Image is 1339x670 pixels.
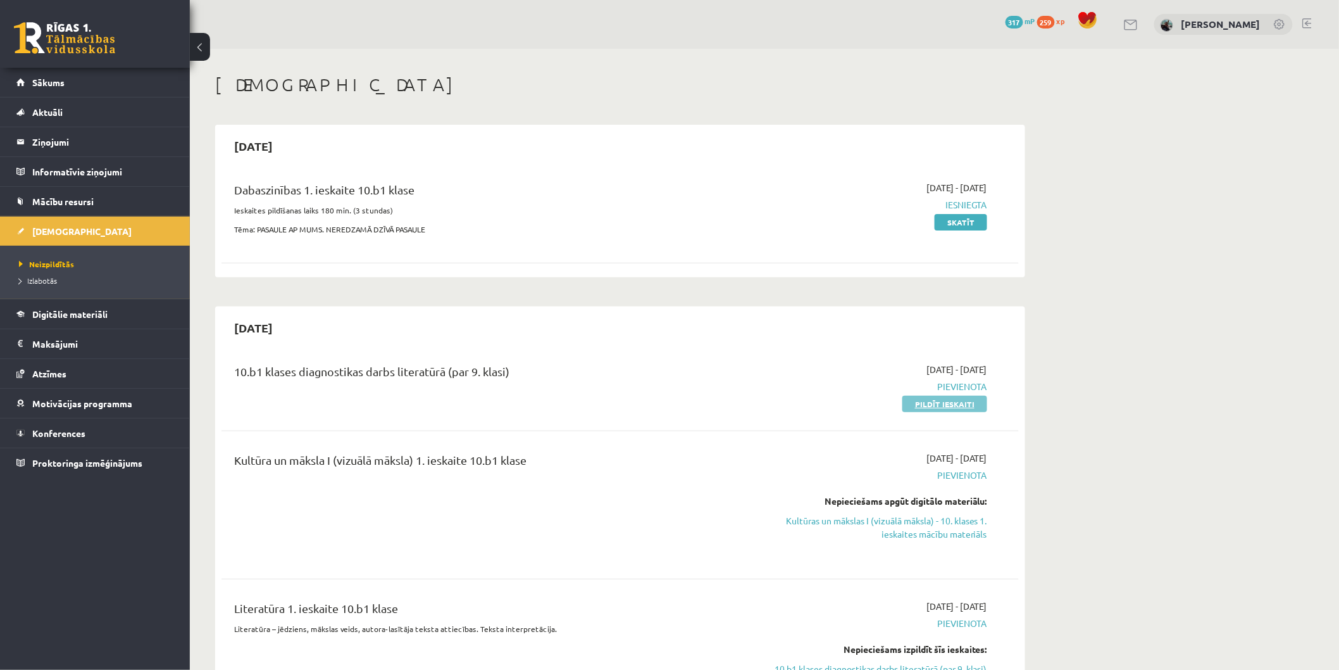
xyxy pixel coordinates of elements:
span: 259 [1037,16,1055,28]
a: Motivācijas programma [16,389,174,418]
span: xp [1057,16,1065,26]
a: 317 mP [1006,16,1035,26]
a: Maksājumi [16,329,174,358]
span: Izlabotās [19,275,57,286]
h2: [DATE] [221,313,285,343]
span: [DEMOGRAPHIC_DATA] [32,225,132,237]
div: Nepieciešams apgūt digitālo materiālu: [749,495,987,508]
img: Mihails Cingels [1161,19,1173,32]
span: mP [1025,16,1035,26]
span: Proktoringa izmēģinājums [32,457,142,469]
legend: Maksājumi [32,329,174,358]
a: [PERSON_NAME] [1181,18,1261,30]
a: [DEMOGRAPHIC_DATA] [16,217,174,246]
a: Informatīvie ziņojumi [16,157,174,186]
span: Pievienota [749,380,987,393]
span: Pievienota [749,469,987,482]
a: Pildīt ieskaiti [902,396,987,412]
p: Ieskaites pildīšanas laiks 180 min. (3 stundas) [234,205,730,216]
span: Neizpildītās [19,259,74,269]
a: 259 xp [1037,16,1071,26]
span: Motivācijas programma [32,398,132,409]
span: Sākums [32,77,65,88]
span: Mācību resursi [32,196,94,207]
span: Digitālie materiāli [32,308,108,320]
span: Konferences [32,427,85,439]
span: [DATE] - [DATE] [926,452,987,465]
a: Ziņojumi [16,127,174,156]
a: Izlabotās [19,275,177,286]
a: Neizpildītās [19,258,177,270]
p: Tēma: PASAULE AP MUMS. NEREDZAMĀ DZĪVĀ PASAULE [234,224,730,235]
div: 10.b1 klases diagnostikas darbs literatūrā (par 9. klasi) [234,363,730,386]
a: Konferences [16,419,174,448]
p: Literatūra – jēdziens, mākslas veids, autora-lasītāja teksta attiecības. Teksta interpretācija. [234,623,730,635]
span: 317 [1006,16,1023,28]
span: Atzīmes [32,368,66,379]
a: Kultūras un mākslas I (vizuālā māksla) - 10. klases 1. ieskaites mācību materiāls [749,514,987,541]
a: Skatīt [935,214,987,231]
span: Aktuāli [32,106,63,118]
h1: [DEMOGRAPHIC_DATA] [215,74,1025,96]
a: Sākums [16,68,174,97]
div: Kultūra un māksla I (vizuālā māksla) 1. ieskaite 10.b1 klase [234,452,730,475]
a: Rīgas 1. Tālmācības vidusskola [14,22,115,54]
span: [DATE] - [DATE] [926,600,987,613]
a: Proktoringa izmēģinājums [16,448,174,477]
span: Iesniegta [749,198,987,212]
a: Digitālie materiāli [16,300,174,329]
a: Aktuāli [16,98,174,127]
span: Pievienota [749,617,987,630]
h2: [DATE] [221,131,285,161]
div: Nepieciešams izpildīt šīs ieskaites: [749,643,987,656]
div: Literatūra 1. ieskaite 10.b1 klase [234,600,730,623]
div: Dabaszinības 1. ieskaite 10.b1 klase [234,181,730,205]
legend: Ziņojumi [32,127,174,156]
span: [DATE] - [DATE] [926,181,987,194]
a: Atzīmes [16,359,174,388]
legend: Informatīvie ziņojumi [32,157,174,186]
a: Mācību resursi [16,187,174,216]
span: [DATE] - [DATE] [926,363,987,376]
